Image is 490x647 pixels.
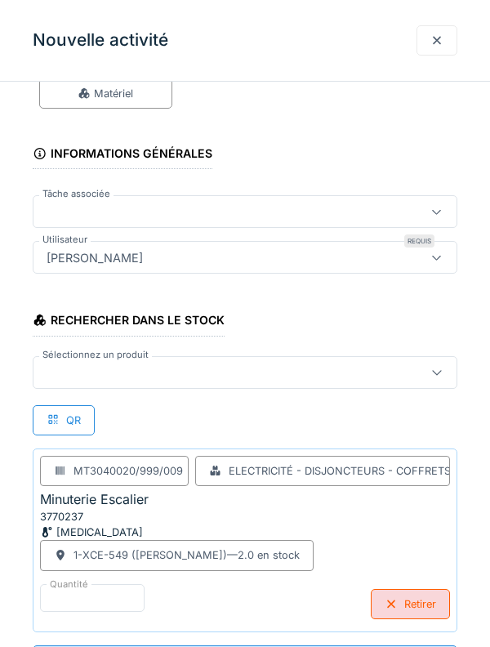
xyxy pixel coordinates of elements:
[33,141,212,169] div: Informations générales
[40,248,149,266] div: [PERSON_NAME]
[33,308,225,336] div: Rechercher dans le stock
[73,463,183,479] div: MT3040020/999/009
[39,233,91,247] label: Utilisateur
[40,524,236,540] div: [MEDICAL_DATA]
[40,489,149,509] div: Minuterie Escalier
[33,405,95,435] div: QR
[39,348,152,362] label: Sélectionnez un produit
[78,86,133,101] div: Matériel
[229,463,451,479] div: Electricité - Disjoncteurs - coffrets
[47,578,91,591] label: Quantité
[404,234,434,248] div: Requis
[33,30,168,51] h3: Nouvelle activité
[371,589,450,619] div: Retirer
[39,187,114,201] label: Tâche associée
[73,547,300,563] div: 1-XCE-549 ([PERSON_NAME]) — 2.0 en stock
[40,509,236,524] div: 3770237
